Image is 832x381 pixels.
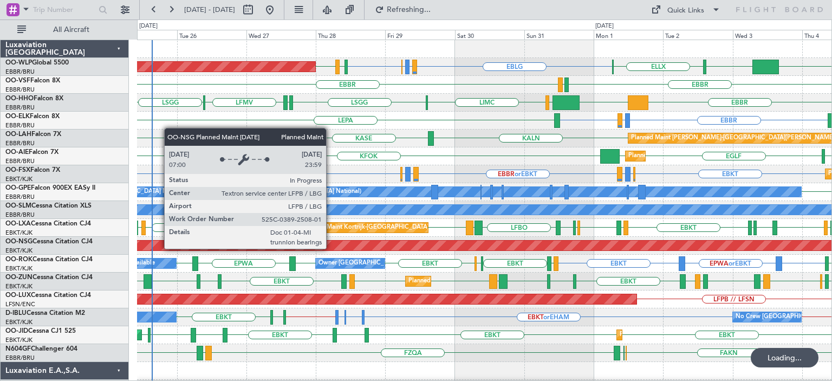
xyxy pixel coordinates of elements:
div: Mon 1 [594,30,663,40]
button: Refreshing... [370,1,435,18]
div: Quick Links [667,5,704,16]
a: OO-LUXCessna Citation CJ4 [5,292,91,299]
div: Fri 29 [385,30,454,40]
span: OO-LXA [5,221,31,227]
a: OO-ZUNCessna Citation CJ4 [5,274,93,281]
a: EBBR/BRU [5,68,35,76]
a: EBKT/KJK [5,229,32,237]
a: OO-LAHFalcon 7X [5,131,61,138]
span: All Aircraft [28,26,114,34]
span: OO-FSX [5,167,30,173]
a: OO-JIDCessna CJ1 525 [5,328,76,334]
span: OO-LUX [5,292,31,299]
span: OO-LAH [5,131,31,138]
a: EBBR/BRU [5,157,35,165]
span: OO-WLP [5,60,32,66]
a: EBBR/BRU [5,211,35,219]
a: EBKT/KJK [5,318,32,326]
div: Planned Maint Kortrijk-[GEOGRAPHIC_DATA] [303,219,429,236]
a: EBBR/BRU [5,104,35,112]
a: OO-AIEFalcon 7X [5,149,58,156]
a: EBKT/KJK [5,247,32,255]
div: Mon 25 [107,30,177,40]
div: [DATE] [139,22,158,31]
input: Trip Number [33,2,95,18]
a: EBBR/BRU [5,86,35,94]
a: OO-ROKCessna Citation CJ4 [5,256,93,263]
a: OO-HHOFalcon 8X [5,95,63,102]
a: EBKT/KJK [5,175,32,183]
div: Wed 3 [733,30,802,40]
a: OO-VSFFalcon 8X [5,78,60,84]
div: [DATE] [595,22,614,31]
div: Loading... [751,348,818,367]
span: OO-GPE [5,185,31,191]
span: Refreshing... [386,6,432,14]
span: OO-ELK [5,113,30,120]
a: LFSN/ENC [5,300,35,308]
div: Sun 31 [524,30,594,40]
div: Wed 27 [246,30,316,40]
div: Planned Maint Kortrijk-[GEOGRAPHIC_DATA] [620,327,746,343]
a: EBKT/KJK [5,264,32,273]
a: OO-ELKFalcon 8X [5,113,60,120]
a: EBBR/BRU [5,193,35,201]
a: OO-GPEFalcon 900EX EASy II [5,185,95,191]
span: [DATE] - [DATE] [184,5,235,15]
div: Owner [GEOGRAPHIC_DATA]-[GEOGRAPHIC_DATA] [318,255,465,272]
a: OO-LXACessna Citation CJ4 [5,221,91,227]
a: EBBR/BRU [5,354,35,362]
a: N604GFChallenger 604 [5,346,77,352]
div: Sat 30 [455,30,524,40]
span: OO-NSG [5,238,32,245]
span: OO-VSF [5,78,30,84]
span: OO-ZUN [5,274,32,281]
span: OO-JID [5,328,28,334]
span: OO-ROK [5,256,32,263]
a: OO-NSGCessna Citation CJ4 [5,238,93,245]
span: N604GF [5,346,31,352]
a: OO-WLPGlobal 5500 [5,60,69,66]
a: OO-SLMCessna Citation XLS [5,203,92,209]
button: Quick Links [646,1,726,18]
div: Planned Maint [GEOGRAPHIC_DATA] ([GEOGRAPHIC_DATA]) [628,148,799,164]
span: OO-SLM [5,203,31,209]
a: D-IBLUCessna Citation M2 [5,310,85,317]
a: OO-FSXFalcon 7X [5,167,60,173]
span: D-IBLU [5,310,27,317]
div: Planned Maint Kortrijk-[GEOGRAPHIC_DATA] [408,273,535,289]
a: EBBR/BRU [5,139,35,147]
a: EBKT/KJK [5,336,32,344]
div: Thu 28 [316,30,385,40]
div: Tue 26 [177,30,246,40]
span: OO-HHO [5,95,34,102]
div: No Crew [GEOGRAPHIC_DATA] ([GEOGRAPHIC_DATA] National) [180,184,361,200]
a: EBBR/BRU [5,121,35,130]
span: OO-AIE [5,149,29,156]
button: All Aircraft [12,21,118,38]
div: Tue 2 [663,30,732,40]
a: EBKT/KJK [5,282,32,290]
